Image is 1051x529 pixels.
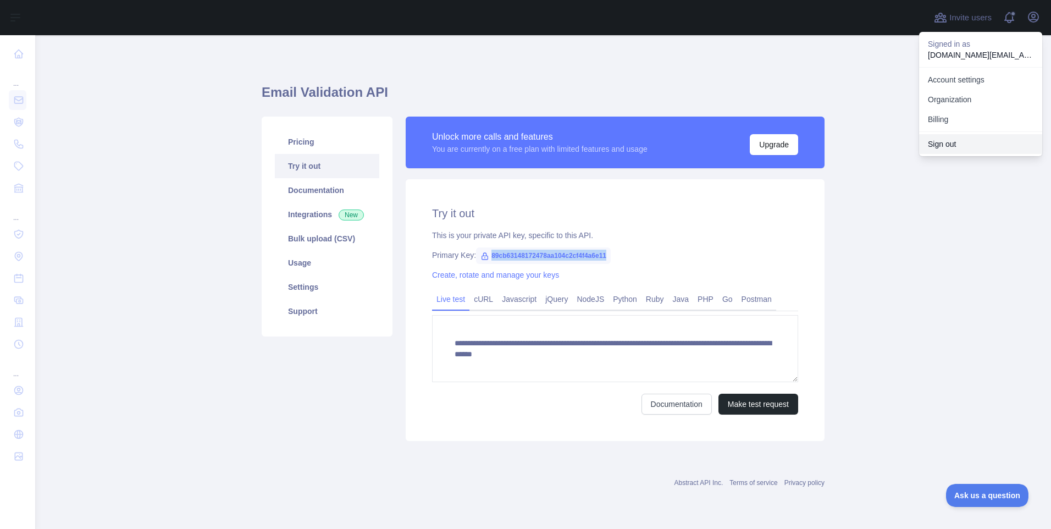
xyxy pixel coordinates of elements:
p: [DOMAIN_NAME][EMAIL_ADDRESS][DOMAIN_NAME] [928,49,1033,60]
span: Invite users [949,12,992,24]
a: Settings [275,275,379,299]
div: You are currently on a free plan with limited features and usage [432,144,648,155]
div: ... [9,356,26,378]
button: Billing [919,109,1042,129]
a: NodeJS [572,290,609,308]
a: Organization [919,90,1042,109]
div: This is your private API key, specific to this API. [432,230,798,241]
h1: Email Validation API [262,84,825,110]
iframe: Toggle Customer Support [946,484,1029,507]
h2: Try it out [432,206,798,221]
div: Unlock more calls and features [432,130,648,144]
a: Support [275,299,379,323]
a: Python [609,290,641,308]
a: PHP [693,290,718,308]
a: cURL [469,290,497,308]
button: Upgrade [750,134,798,155]
a: Live test [432,290,469,308]
a: Integrations New [275,202,379,227]
a: Create, rotate and manage your keys [432,271,559,279]
a: jQuery [541,290,572,308]
button: Make test request [718,394,798,415]
a: Usage [275,251,379,275]
a: Try it out [275,154,379,178]
a: Account settings [919,70,1042,90]
a: Pricing [275,130,379,154]
span: New [339,210,364,221]
button: Sign out [919,134,1042,154]
div: ... [9,66,26,88]
a: Documentation [641,394,712,415]
a: Documentation [275,178,379,202]
a: Go [718,290,737,308]
a: Javascript [497,290,541,308]
a: Java [668,290,694,308]
span: 89cb63148172478aa104c2cf4f4a6e11 [476,247,611,264]
a: Abstract API Inc. [674,479,723,487]
a: Ruby [641,290,668,308]
a: Bulk upload (CSV) [275,227,379,251]
a: Postman [737,290,776,308]
div: ... [9,200,26,222]
a: Terms of service [729,479,777,487]
a: Privacy policy [784,479,825,487]
button: Invite users [932,9,994,26]
p: Signed in as [928,38,1033,49]
div: Primary Key: [432,250,798,261]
